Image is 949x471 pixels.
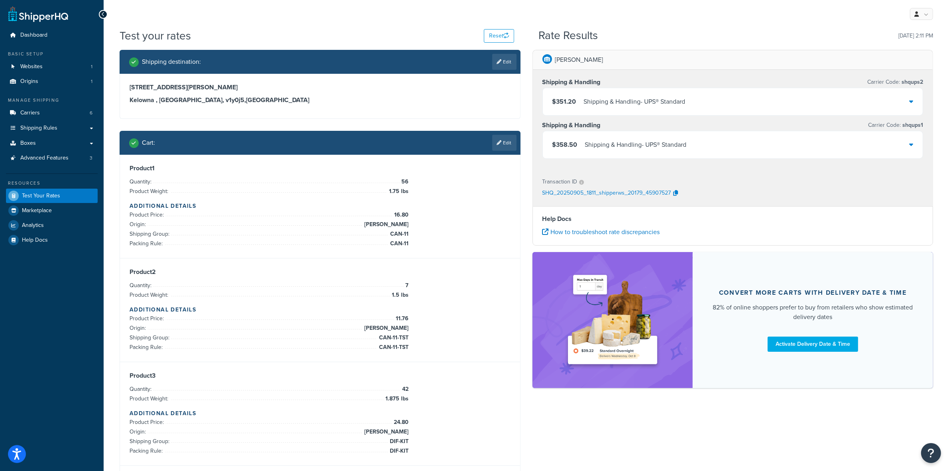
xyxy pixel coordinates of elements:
p: Carrier Code: [867,77,923,88]
a: Test Your Rates [6,189,98,203]
h3: Shipping & Handling [542,78,601,86]
li: Carriers [6,106,98,120]
span: Origin: [130,324,148,332]
li: Websites [6,59,98,74]
span: Carriers [20,110,40,116]
h3: Shipping & Handling [542,121,601,129]
span: [PERSON_NAME] [362,323,409,333]
h1: Test your rates [120,28,191,43]
span: 1.875 lbs [383,394,409,404]
span: Advanced Features [20,155,69,162]
h2: Cart : [142,139,155,146]
span: Origin: [130,428,148,436]
span: Packing Rule: [130,343,165,351]
span: Shipping Group: [130,333,171,342]
span: 1 [91,78,92,85]
span: CAN-11 [388,229,409,239]
span: Packing Rule: [130,447,165,455]
a: Activate Delivery Date & Time [768,337,858,352]
span: Product Price: [130,314,166,323]
div: Convert more carts with delivery date & time [719,289,907,297]
span: 42 [400,384,409,394]
span: Quantity: [130,281,153,290]
span: Test Your Rates [22,193,60,199]
a: Shipping Rules [6,121,98,136]
span: Boxes [20,140,36,147]
span: [PERSON_NAME] [362,220,409,229]
h3: Kelowna , [GEOGRAPHIC_DATA], v1y0j5 , [GEOGRAPHIC_DATA] [130,96,511,104]
li: Origins [6,74,98,89]
span: 16.80 [392,210,409,220]
img: feature-image-ddt-36eae7f7280da8017bfb280eaccd9c446f90b1fe08728e4019434db127062ab4.png [563,264,662,376]
span: Origin: [130,220,148,229]
p: Carrier Code: [868,120,923,131]
p: Transaction ID [542,176,578,187]
h4: Additional Details [130,305,511,314]
div: Manage Shipping [6,97,98,104]
span: $351.20 [552,97,576,106]
a: Dashboard [6,28,98,43]
span: CAN-11-TST [377,343,409,352]
div: Shipping & Handling - UPS® Standard [585,139,687,150]
button: Reset [484,29,514,43]
span: Analytics [22,222,44,229]
span: CAN-11 [388,239,409,248]
span: Product Weight: [130,291,170,299]
a: Origins1 [6,74,98,89]
span: Shipping Rules [20,125,57,132]
p: [PERSON_NAME] [555,54,603,65]
li: Advanced Features [6,151,98,166]
h4: Additional Details [130,202,511,210]
h2: Rate Results [538,30,598,42]
h2: Shipping destination : [142,58,201,65]
span: DIF-KIT [388,446,409,456]
span: Help Docs [22,237,48,244]
span: Shipping Group: [130,437,171,445]
a: Carriers6 [6,106,98,120]
h3: Product 2 [130,268,511,276]
p: SHQ_20250905_1811_shipperws_20179_45907527 [542,187,671,199]
div: 82% of online shoppers prefer to buy from retailers who show estimated delivery dates [712,303,914,322]
span: Product Price: [130,211,166,219]
span: 7 [403,281,409,290]
a: Boxes [6,136,98,151]
a: Websites1 [6,59,98,74]
span: DIF-KIT [388,437,409,446]
span: Origins [20,78,38,85]
h4: Additional Details [130,409,511,418]
span: 6 [90,110,92,116]
span: $358.50 [552,140,578,149]
a: Marketplace [6,203,98,218]
div: Shipping & Handling - UPS® Standard [584,96,686,107]
span: [PERSON_NAME] [362,427,409,437]
span: Quantity: [130,385,153,393]
span: Marketplace [22,207,52,214]
span: 1 [91,63,92,70]
a: Edit [492,135,517,151]
h3: Product 3 [130,372,511,380]
span: Product Weight: [130,187,170,195]
a: Help Docs [6,233,98,247]
div: Resources [6,180,98,187]
h3: Product 1 [130,164,511,172]
a: How to troubleshoot rate discrepancies [542,227,660,236]
a: Advanced Features3 [6,151,98,166]
a: Edit [492,54,517,70]
span: Product Weight: [130,394,170,403]
button: Open Resource Center [921,443,941,463]
p: [DATE] 2:11 PM [898,30,933,41]
a: Analytics [6,218,98,233]
span: 24.80 [392,418,409,427]
span: shqups1 [901,121,923,129]
span: Websites [20,63,43,70]
span: Product Price: [130,418,166,426]
span: CAN-11-TST [377,333,409,343]
span: 1.75 lbs [387,187,409,196]
div: Basic Setup [6,51,98,57]
h4: Help Docs [542,214,923,224]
